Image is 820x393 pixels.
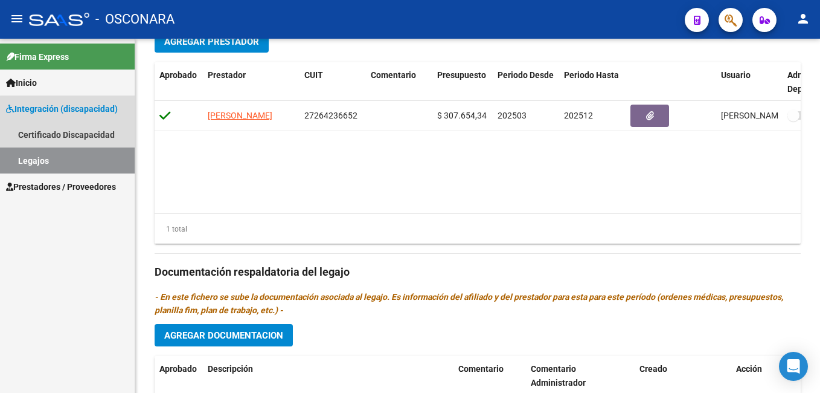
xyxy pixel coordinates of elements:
span: Presupuesto [437,70,486,80]
span: CUIT [304,70,323,80]
span: Agregar Documentacion [164,330,283,341]
i: - En este fichero se sube la documentación asociada al legajo. Es información del afiliado y del ... [155,292,783,315]
mat-icon: person [796,11,810,26]
span: Usuario [721,70,751,80]
span: - OSCONARA [95,6,175,33]
span: [PERSON_NAME] [DATE] [721,111,816,120]
datatable-header-cell: Aprobado [155,62,203,102]
span: Comentario Administrador [531,364,586,388]
span: 202503 [498,111,527,120]
button: Agregar Prestador [155,30,269,53]
span: Inicio [6,76,37,89]
span: 27264236652 [304,111,357,120]
datatable-header-cell: Comentario [366,62,432,102]
datatable-header-cell: Prestador [203,62,299,102]
span: Prestadores / Proveedores [6,180,116,193]
datatable-header-cell: Periodo Desde [493,62,559,102]
span: Agregar Prestador [164,36,259,47]
span: Aprobado [159,70,197,80]
div: 1 total [155,222,187,236]
mat-icon: menu [10,11,24,26]
h3: Documentación respaldatoria del legajo [155,264,801,281]
div: Open Intercom Messenger [779,352,808,381]
datatable-header-cell: Periodo Hasta [559,62,626,102]
span: Firma Express [6,50,69,63]
datatable-header-cell: CUIT [299,62,366,102]
span: Periodo Hasta [564,70,619,80]
datatable-header-cell: Usuario [716,62,783,102]
span: Creado [639,364,667,374]
datatable-header-cell: Presupuesto [432,62,493,102]
span: $ 307.654,34 [437,111,487,120]
span: 202512 [564,111,593,120]
span: [PERSON_NAME] [208,111,272,120]
span: Integración (discapacidad) [6,102,118,115]
span: Comentario [458,364,504,374]
span: Aprobado [159,364,197,374]
span: Prestador [208,70,246,80]
span: Comentario [371,70,416,80]
span: Acción [736,364,762,374]
span: Periodo Desde [498,70,554,80]
span: Descripción [208,364,253,374]
button: Agregar Documentacion [155,324,293,346]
